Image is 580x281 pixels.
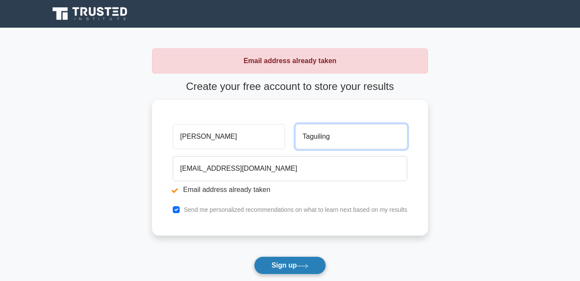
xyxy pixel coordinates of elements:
input: First name [173,124,285,149]
li: Email address already taken [173,185,407,195]
label: Send me personalized recommendations on what to learn next based on my results [184,206,407,213]
h4: Create your free account to store your results [152,80,428,93]
input: Email [173,156,407,181]
input: Last name [295,124,407,149]
button: Sign up [254,256,326,275]
strong: Email address already taken [244,57,336,64]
